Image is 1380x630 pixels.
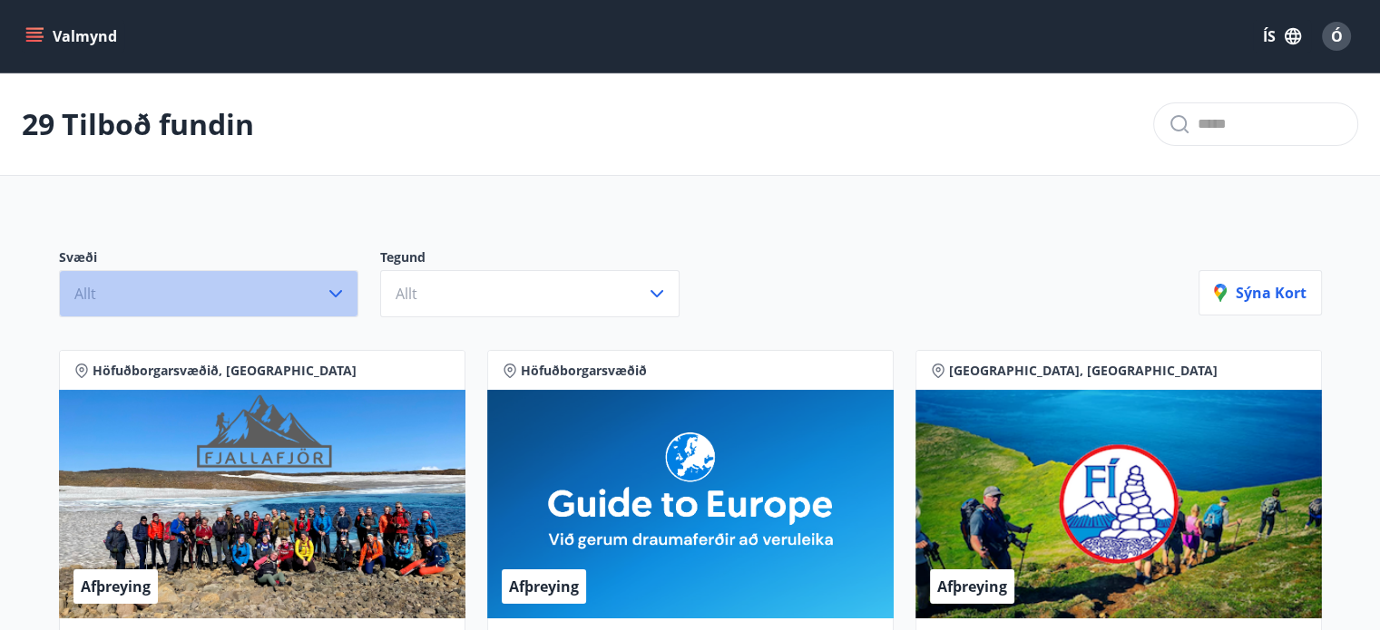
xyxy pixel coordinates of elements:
span: Höfuðborgarsvæðið, [GEOGRAPHIC_DATA] [93,362,357,380]
span: Ó [1331,26,1343,46]
span: Afþreying [509,577,579,596]
button: Ó [1315,15,1358,58]
p: Svæði [59,248,380,270]
button: ÍS [1253,20,1311,53]
span: Allt [396,284,417,304]
span: Afþreying [81,577,151,596]
span: Afþreying [937,577,1007,596]
p: 29 Tilboð fundin [22,104,254,144]
p: Tegund [380,248,701,270]
button: Sýna kort [1199,270,1322,315]
button: menu [22,20,124,53]
span: [GEOGRAPHIC_DATA], [GEOGRAPHIC_DATA] [949,362,1218,380]
p: Sýna kort [1214,283,1307,303]
span: Höfuðborgarsvæðið [521,362,647,380]
button: Allt [59,270,358,317]
button: Allt [380,270,680,317]
span: Allt [74,284,96,304]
